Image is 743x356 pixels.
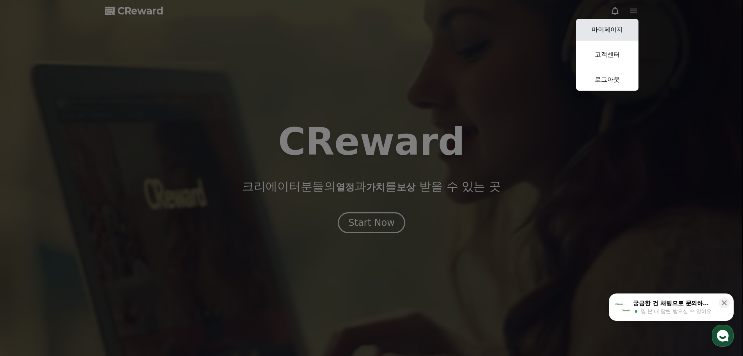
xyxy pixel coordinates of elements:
[576,44,638,66] a: 고객센터
[2,248,51,267] a: 홈
[576,19,638,91] button: 마이페이지 고객센터 로그아웃
[576,19,638,41] a: 마이페이지
[101,248,150,267] a: 설정
[25,259,29,266] span: 홈
[71,260,81,266] span: 대화
[51,248,101,267] a: 대화
[576,69,638,91] a: 로그아웃
[121,259,130,266] span: 설정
